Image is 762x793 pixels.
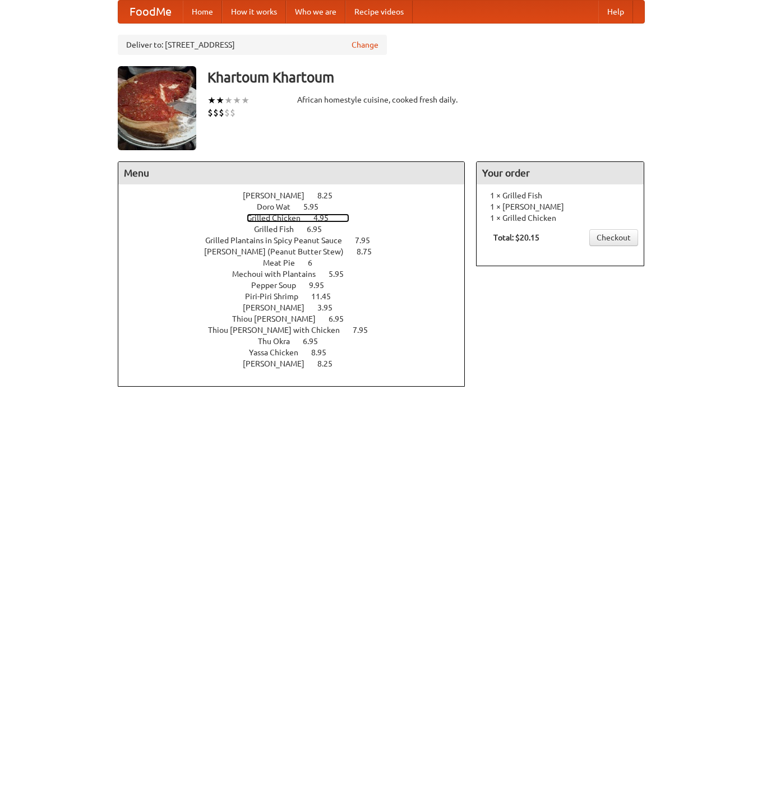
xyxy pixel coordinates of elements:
[183,1,222,23] a: Home
[258,337,339,346] a: Thu Okra 6.95
[257,202,339,211] a: Doro Wat 5.95
[598,1,633,23] a: Help
[254,225,343,234] a: Grilled Fish 6.95
[118,1,183,23] a: FoodMe
[589,229,638,246] a: Checkout
[247,214,349,222] a: Grilled Chicken 4.95
[208,326,351,335] span: Thiou [PERSON_NAME] with Chicken
[241,94,250,106] li: ★
[286,1,345,23] a: Who we are
[213,106,219,119] li: $
[245,292,310,301] span: Piri-Piri Shrimp
[493,233,539,242] b: Total: $20.15
[207,106,213,119] li: $
[243,191,353,200] a: [PERSON_NAME] 8.25
[308,258,324,267] span: 6
[232,314,327,323] span: Thiou [PERSON_NAME]
[254,225,305,234] span: Grilled Fish
[219,106,224,119] li: $
[303,202,330,211] span: 5.95
[345,1,413,23] a: Recipe videos
[263,258,333,267] a: Meat Pie 6
[357,247,383,256] span: 8.75
[208,326,389,335] a: Thiou [PERSON_NAME] with Chicken 7.95
[329,270,355,279] span: 5.95
[118,66,196,150] img: angular.jpg
[243,303,353,312] a: [PERSON_NAME] 3.95
[204,247,392,256] a: [PERSON_NAME] (Peanut Butter Stew) 8.75
[329,314,355,323] span: 6.95
[243,359,316,368] span: [PERSON_NAME]
[353,326,379,335] span: 7.95
[232,270,364,279] a: Mechoui with Plantains 5.95
[317,303,344,312] span: 3.95
[224,94,233,106] li: ★
[307,225,333,234] span: 6.95
[311,292,342,301] span: 11.45
[224,106,230,119] li: $
[311,348,338,357] span: 8.95
[233,94,241,106] li: ★
[317,191,344,200] span: 8.25
[482,190,638,201] li: 1 × Grilled Fish
[297,94,465,105] div: African homestyle cuisine, cooked fresh daily.
[352,39,378,50] a: Change
[243,359,353,368] a: [PERSON_NAME] 8.25
[355,236,381,245] span: 7.95
[118,162,465,184] h4: Menu
[477,162,644,184] h4: Your order
[258,337,301,346] span: Thu Okra
[232,314,364,323] a: Thiou [PERSON_NAME] 6.95
[243,303,316,312] span: [PERSON_NAME]
[251,281,345,290] a: Pepper Soup 9.95
[245,292,352,301] a: Piri-Piri Shrimp 11.45
[251,281,307,290] span: Pepper Soup
[216,94,224,106] li: ★
[232,270,327,279] span: Mechoui with Plantains
[207,94,216,106] li: ★
[222,1,286,23] a: How it works
[313,214,340,222] span: 4.95
[247,214,312,222] span: Grilled Chicken
[207,66,645,89] h3: Khartoum Khartoum
[230,106,235,119] li: $
[204,247,355,256] span: [PERSON_NAME] (Peanut Butter Stew)
[482,201,638,212] li: 1 × [PERSON_NAME]
[243,191,316,200] span: [PERSON_NAME]
[118,35,387,55] div: Deliver to: [STREET_ADDRESS]
[309,281,335,290] span: 9.95
[205,236,353,245] span: Grilled Plantains in Spicy Peanut Sauce
[303,337,329,346] span: 6.95
[317,359,344,368] span: 8.25
[249,348,347,357] a: Yassa Chicken 8.95
[257,202,302,211] span: Doro Wat
[482,212,638,224] li: 1 × Grilled Chicken
[205,236,391,245] a: Grilled Plantains in Spicy Peanut Sauce 7.95
[263,258,306,267] span: Meat Pie
[249,348,310,357] span: Yassa Chicken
